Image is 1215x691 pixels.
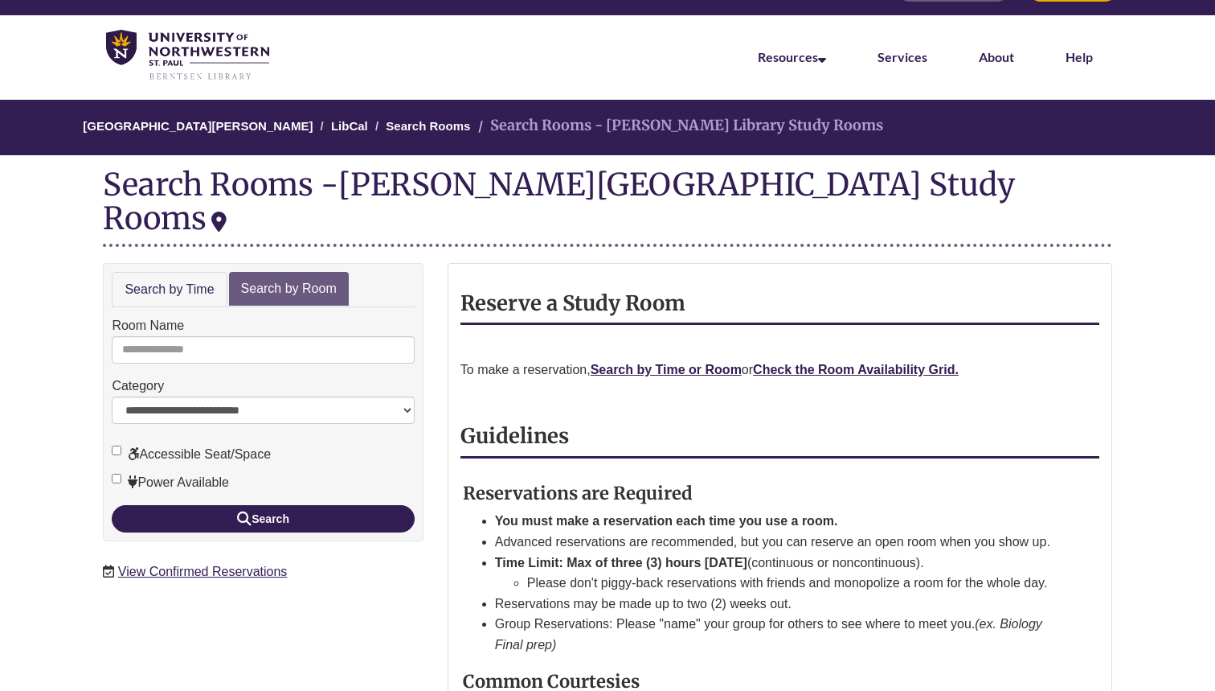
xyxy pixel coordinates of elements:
[112,472,229,493] label: Power Available
[103,167,1111,246] div: Search Rooms -
[118,565,287,578] a: View Confirmed Reservations
[112,272,227,308] a: Search by Time
[460,423,569,449] strong: Guidelines
[1066,49,1093,64] a: Help
[103,165,1015,237] div: [PERSON_NAME][GEOGRAPHIC_DATA] Study Rooms
[463,482,693,504] strong: Reservations are Required
[112,376,164,397] label: Category
[495,553,1061,594] li: (continuous or noncontinuous).
[460,290,685,316] strong: Reserve a Study Room
[495,532,1061,553] li: Advanced reservations are recommended, but you can reserve an open room when you show up.
[460,360,1099,380] p: To make a reservation, or
[112,315,184,336] label: Room Name
[495,614,1061,655] li: Group Reservations: Please "name" your group for others to see where to meet you.
[229,272,349,306] a: Search by Room
[495,594,1061,615] li: Reservations may be made up to two (2) weeks out.
[106,30,269,81] img: UNWSP Library Logo
[495,514,838,528] strong: You must make a reservation each time you use a room.
[495,617,1042,652] em: (ex. Biology Final prep)
[474,114,883,138] li: Search Rooms - [PERSON_NAME] Library Study Rooms
[591,363,742,376] a: Search by Time or Room
[112,444,271,465] label: Accessible Seat/Space
[758,49,826,64] a: Resources
[331,119,368,133] a: LibCal
[112,505,414,533] button: Search
[112,474,121,483] input: Power Available
[112,446,121,455] input: Accessible Seat/Space
[83,119,313,133] a: [GEOGRAPHIC_DATA][PERSON_NAME]
[753,363,959,376] a: Check the Room Availability Grid.
[979,49,1014,64] a: About
[495,556,747,570] strong: Time Limit: Max of three (3) hours [DATE]
[877,49,927,64] a: Services
[103,100,1111,155] nav: Breadcrumb
[527,573,1061,594] li: Please don't piggy-back reservations with friends and monopolize a room for the whole day.
[386,119,470,133] a: Search Rooms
